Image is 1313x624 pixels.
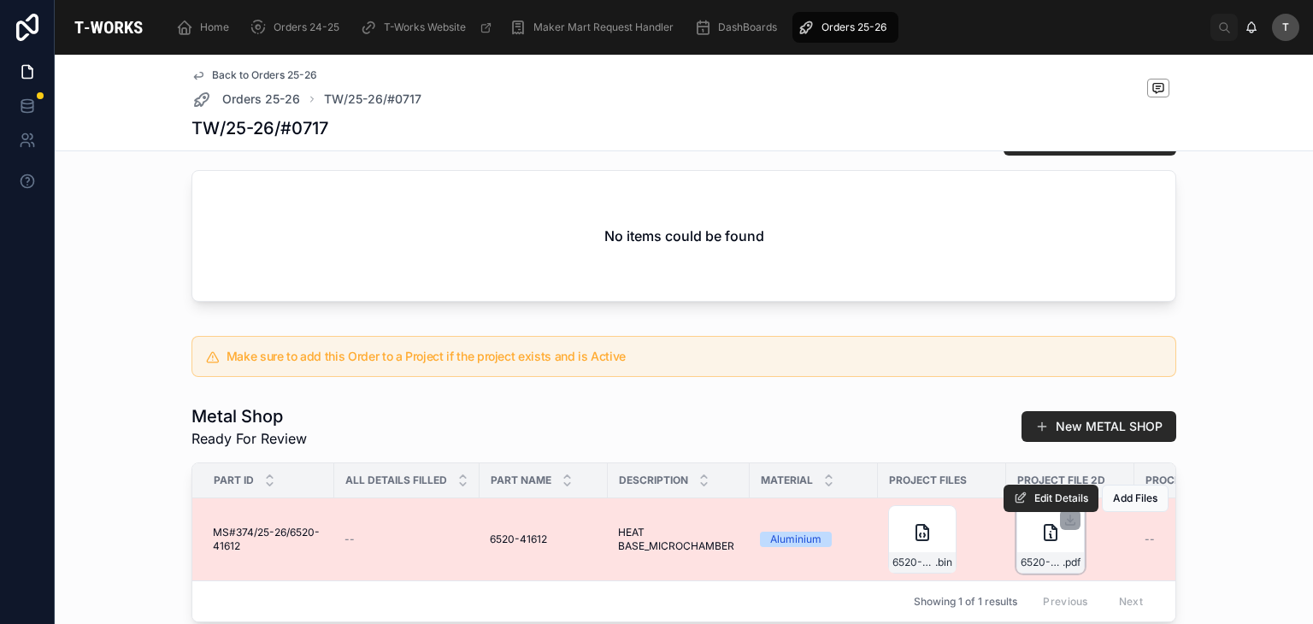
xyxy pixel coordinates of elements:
[200,21,229,34] span: Home
[1145,533,1155,546] span: --
[490,533,547,546] span: 6520-41612
[892,556,935,569] span: 6520-41612_C1
[355,12,501,43] a: T-Works Website
[533,21,674,34] span: Maker Mart Request Handler
[491,474,551,487] span: Part Name
[344,533,355,546] span: --
[1022,411,1176,442] button: New METAL SHOP
[718,21,777,34] span: DashBoards
[889,474,967,487] span: Project Files
[821,21,886,34] span: Orders 25-26
[191,116,328,140] h1: TW/25-26/#0717
[274,21,339,34] span: Orders 24-25
[1004,485,1098,512] button: Edit Details
[618,526,739,553] span: HEAT BASE_MICROCHAMBER
[1021,556,1063,569] span: 6520-41612_C1
[1063,556,1080,569] span: .pdf
[1282,21,1289,34] span: T
[345,474,447,487] span: All Details Filled
[1113,492,1157,505] span: Add Files
[191,68,317,82] a: Back to Orders 25-26
[212,68,317,82] span: Back to Orders 25-26
[214,474,254,487] span: Part ID
[935,556,952,569] span: .bin
[191,428,307,449] span: Ready For Review
[504,12,686,43] a: Maker Mart Request Handler
[222,91,300,108] span: Orders 25-26
[171,12,241,43] a: Home
[1034,492,1088,505] span: Edit Details
[213,526,324,553] span: MS#374/25-26/6520-41612
[162,9,1210,46] div: scrollable content
[1102,485,1169,512] button: Add Files
[770,532,821,547] div: Aluminium
[792,12,898,43] a: Orders 25-26
[191,89,300,109] a: Orders 25-26
[68,14,149,41] img: App logo
[227,350,1162,362] h5: Make sure to add this Order to a Project if the project exists and is Active
[384,21,466,34] span: T-Works Website
[619,474,688,487] span: Description
[689,12,789,43] a: DashBoards
[191,404,307,428] h1: Metal Shop
[244,12,351,43] a: Orders 24-25
[761,474,813,487] span: Material
[914,595,1017,609] span: Showing 1 of 1 results
[604,226,764,246] h2: No items could be found
[324,91,421,108] a: TW/25-26/#0717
